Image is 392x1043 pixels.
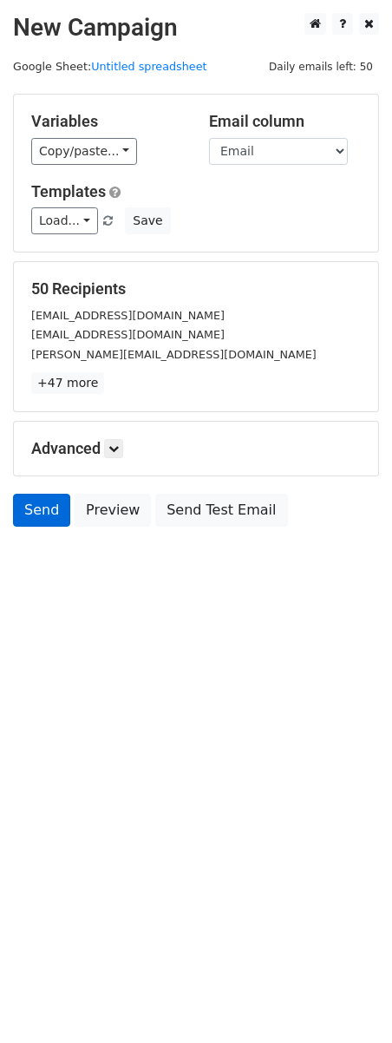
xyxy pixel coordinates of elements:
[31,439,361,458] h5: Advanced
[263,60,379,73] a: Daily emails left: 50
[31,279,361,298] h5: 50 Recipients
[31,112,183,131] h5: Variables
[305,960,392,1043] iframe: Chat Widget
[263,57,379,76] span: Daily emails left: 50
[91,60,206,73] a: Untitled spreadsheet
[125,207,170,234] button: Save
[75,494,151,527] a: Preview
[31,138,137,165] a: Copy/paste...
[155,494,287,527] a: Send Test Email
[31,328,225,341] small: [EMAIL_ADDRESS][DOMAIN_NAME]
[13,494,70,527] a: Send
[31,207,98,234] a: Load...
[209,112,361,131] h5: Email column
[13,13,379,43] h2: New Campaign
[31,309,225,322] small: [EMAIL_ADDRESS][DOMAIN_NAME]
[31,182,106,200] a: Templates
[31,348,317,361] small: [PERSON_NAME][EMAIL_ADDRESS][DOMAIN_NAME]
[31,372,104,394] a: +47 more
[13,60,207,73] small: Google Sheet:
